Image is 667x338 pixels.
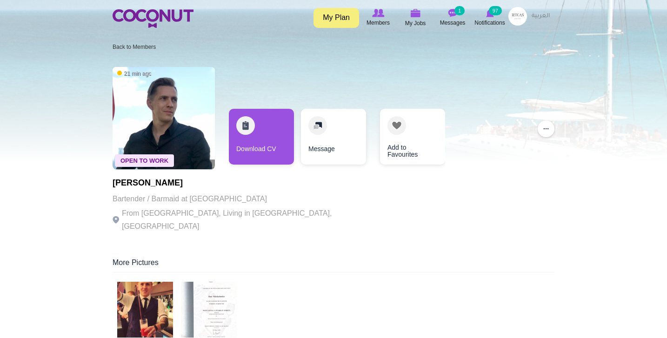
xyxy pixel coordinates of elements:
[373,109,438,169] div: 3 / 3
[474,18,505,27] span: Notifications
[117,70,151,78] span: 21 min ago
[115,154,174,167] span: Open To Work
[440,18,466,27] span: Messages
[113,207,368,233] p: From [GEOGRAPHIC_DATA], Living in [GEOGRAPHIC_DATA], [GEOGRAPHIC_DATA]
[448,9,457,17] img: Messages
[410,9,420,17] img: My Jobs
[113,179,368,188] h1: [PERSON_NAME]
[380,109,445,165] a: Add to Favourites
[471,7,508,28] a: Notifications Notifications 97
[434,7,471,28] a: Messages Messages 1
[489,6,502,15] small: 97
[229,109,294,165] a: Download CV
[301,109,366,165] a: Message
[113,44,156,50] a: Back to Members
[405,19,426,28] span: My Jobs
[486,9,494,17] img: Notifications
[301,109,366,169] div: 2 / 3
[229,109,294,169] div: 1 / 3
[113,192,368,205] p: Bartender / Barmaid at [GEOGRAPHIC_DATA]
[527,7,554,26] a: العربية
[313,8,359,28] a: My Plan
[372,9,384,17] img: Browse Members
[113,258,554,272] div: More Pictures
[367,18,390,27] span: Members
[454,6,465,15] small: 1
[397,7,434,29] a: My Jobs My Jobs
[538,120,554,137] button: ...
[113,9,193,28] img: Home
[360,7,397,28] a: Browse Members Members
